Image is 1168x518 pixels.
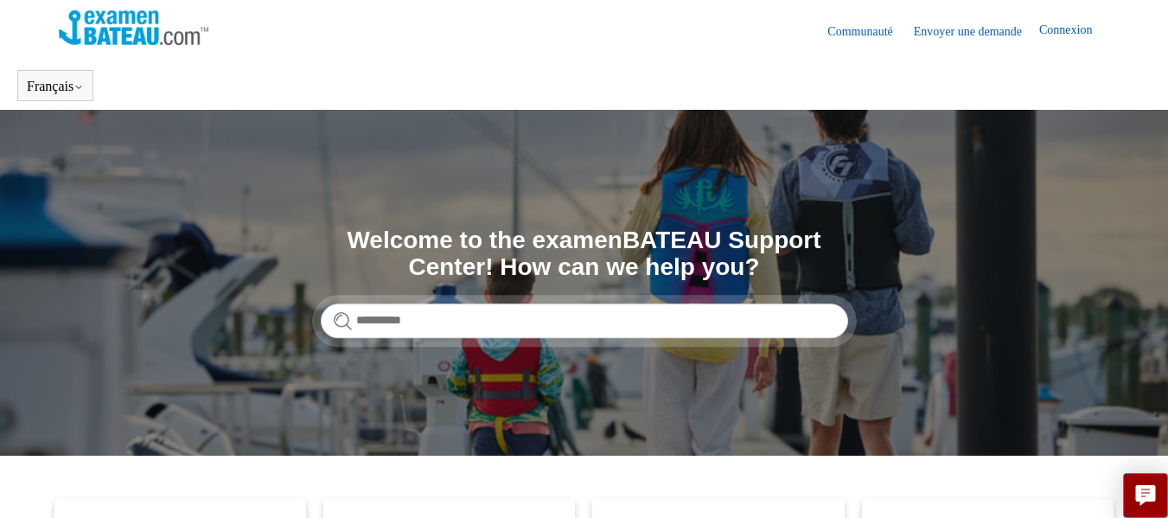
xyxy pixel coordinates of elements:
img: Page d’accueil du Centre d’aide Examen Bateau [59,10,208,45]
input: Rechercher [321,304,848,338]
h1: Welcome to the examenBATEAU Support Center! How can we help you? [321,227,848,281]
button: Live chat [1123,473,1168,518]
button: Français [27,79,84,94]
a: Communauté [827,22,910,41]
a: Envoyer une demande [914,22,1039,41]
a: Connexion [1039,21,1109,42]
